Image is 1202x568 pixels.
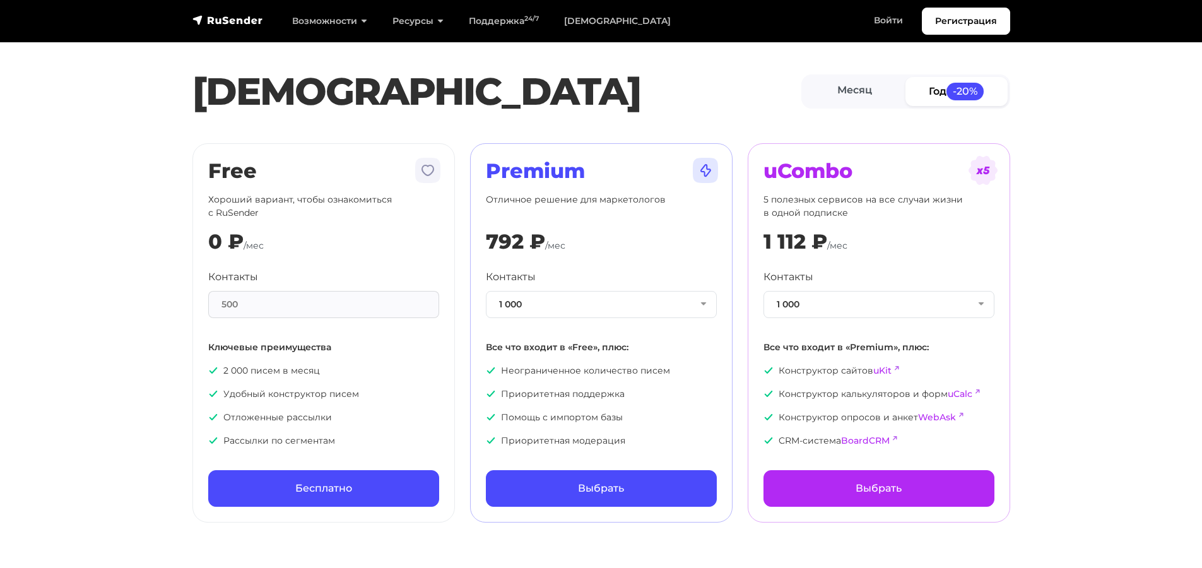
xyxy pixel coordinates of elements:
sup: 24/7 [524,15,539,23]
a: Возможности [280,8,380,34]
div: 0 ₽ [208,230,244,254]
p: Конструктор опросов и анкет [763,411,994,424]
img: icon-ok.svg [763,412,774,422]
img: icon-ok.svg [763,389,774,399]
a: Год [905,77,1008,105]
a: Бесплатно [208,470,439,507]
img: icon-ok.svg [208,412,218,422]
a: uKit [873,365,892,376]
p: 5 полезных сервисов на все случаи жизни в одной подписке [763,193,994,220]
a: Выбрать [486,470,717,507]
p: Приоритетная модерация [486,434,717,447]
p: Хороший вариант, чтобы ознакомиться с RuSender [208,193,439,220]
img: icon-ok.svg [486,389,496,399]
p: Все что входит в «Free», плюс: [486,341,717,354]
div: 1 112 ₽ [763,230,827,254]
img: icon-ok.svg [763,435,774,446]
a: Войти [861,8,916,33]
p: Неограниченное количество писем [486,364,717,377]
h2: Free [208,159,439,183]
a: Месяц [804,77,906,105]
h1: [DEMOGRAPHIC_DATA] [192,69,801,114]
img: tarif-free.svg [413,155,443,186]
button: 1 000 [486,291,717,318]
p: Конструктор калькуляторов и форм [763,388,994,401]
p: Отложенные рассылки [208,411,439,424]
h2: uCombo [763,159,994,183]
div: 792 ₽ [486,230,545,254]
p: Отличное решение для маркетологов [486,193,717,220]
span: -20% [946,83,984,100]
h2: Premium [486,159,717,183]
a: uCalc [948,388,972,399]
p: Приоритетная поддержка [486,388,717,401]
a: Ресурсы [380,8,456,34]
a: Выбрать [763,470,994,507]
a: Поддержка24/7 [456,8,551,34]
img: icon-ok.svg [763,365,774,376]
img: icon-ok.svg [486,412,496,422]
img: icon-ok.svg [208,435,218,446]
img: icon-ok.svg [208,389,218,399]
a: [DEMOGRAPHIC_DATA] [551,8,683,34]
img: icon-ok.svg [208,365,218,376]
img: icon-ok.svg [486,435,496,446]
span: /мес [545,240,565,251]
button: 1 000 [763,291,994,318]
a: BoardCRM [841,435,890,446]
a: Регистрация [922,8,1010,35]
img: tarif-premium.svg [690,155,721,186]
a: WebAsk [918,411,956,423]
label: Контакты [763,269,813,285]
p: 2 000 писем в месяц [208,364,439,377]
p: CRM-система [763,434,994,447]
p: Ключевые преимущества [208,341,439,354]
p: Рассылки по сегментам [208,434,439,447]
p: Помощь с импортом базы [486,411,717,424]
img: tarif-ucombo.svg [968,155,998,186]
span: /мес [244,240,264,251]
label: Контакты [208,269,258,285]
img: RuSender [192,14,263,27]
label: Контакты [486,269,536,285]
p: Все что входит в «Premium», плюс: [763,341,994,354]
p: Конструктор сайтов [763,364,994,377]
p: Удобный конструктор писем [208,388,439,401]
img: icon-ok.svg [486,365,496,376]
span: /мес [827,240,847,251]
